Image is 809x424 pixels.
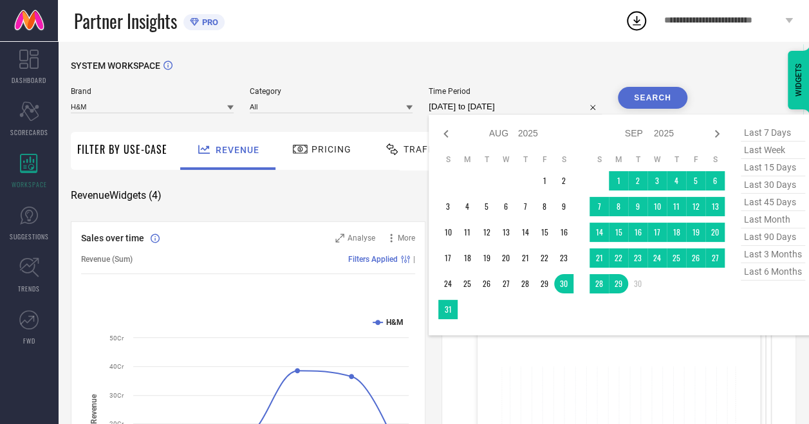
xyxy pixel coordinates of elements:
[516,274,535,293] td: Thu Aug 28 2025
[647,154,667,165] th: Wednesday
[77,142,167,157] span: Filter By Use-Case
[686,223,705,242] td: Fri Sep 19 2025
[535,223,554,242] td: Fri Aug 15 2025
[667,154,686,165] th: Thursday
[438,154,458,165] th: Sunday
[496,154,516,165] th: Wednesday
[477,223,496,242] td: Tue Aug 12 2025
[741,228,805,246] span: last 90 days
[647,197,667,216] td: Wed Sep 10 2025
[516,197,535,216] td: Thu Aug 07 2025
[535,274,554,293] td: Fri Aug 29 2025
[216,145,259,155] span: Revenue
[386,318,404,327] text: H&M
[741,176,805,194] span: last 30 days
[535,171,554,190] td: Fri Aug 01 2025
[554,274,573,293] td: Sat Aug 30 2025
[89,394,98,424] tspan: Revenue
[609,154,628,165] th: Monday
[741,124,805,142] span: last 7 days
[81,233,144,243] span: Sales over time
[438,126,454,142] div: Previous month
[741,194,805,211] span: last 45 days
[438,300,458,319] td: Sun Aug 31 2025
[667,248,686,268] td: Thu Sep 25 2025
[554,248,573,268] td: Sat Aug 23 2025
[554,171,573,190] td: Sat Aug 02 2025
[741,211,805,228] span: last month
[628,274,647,293] td: Tue Sep 30 2025
[647,248,667,268] td: Wed Sep 24 2025
[398,234,415,243] span: More
[496,248,516,268] td: Wed Aug 20 2025
[667,171,686,190] td: Thu Sep 04 2025
[554,223,573,242] td: Sat Aug 16 2025
[590,274,609,293] td: Sun Sep 28 2025
[609,171,628,190] td: Mon Sep 01 2025
[667,223,686,242] td: Thu Sep 18 2025
[404,144,443,154] span: Traffic
[628,154,647,165] th: Tuesday
[250,87,413,96] span: Category
[709,126,725,142] div: Next month
[10,232,49,241] span: SUGGESTIONS
[496,274,516,293] td: Wed Aug 27 2025
[554,197,573,216] td: Sat Aug 09 2025
[477,274,496,293] td: Tue Aug 26 2025
[590,197,609,216] td: Sun Sep 07 2025
[705,154,725,165] th: Saturday
[12,180,47,189] span: WORKSPACE
[23,336,35,346] span: FWD
[438,197,458,216] td: Sun Aug 03 2025
[705,197,725,216] td: Sat Sep 13 2025
[667,197,686,216] td: Thu Sep 11 2025
[741,159,805,176] span: last 15 days
[625,9,648,32] div: Open download list
[438,223,458,242] td: Sun Aug 10 2025
[741,142,805,159] span: last week
[10,127,48,137] span: SCORECARDS
[535,248,554,268] td: Fri Aug 22 2025
[438,274,458,293] td: Sun Aug 24 2025
[458,248,477,268] td: Mon Aug 18 2025
[18,284,40,293] span: TRENDS
[71,60,160,71] span: SYSTEM WORKSPACE
[516,223,535,242] td: Thu Aug 14 2025
[348,234,375,243] span: Analyse
[429,99,602,115] input: Select time period
[458,274,477,293] td: Mon Aug 25 2025
[12,75,46,85] span: DASHBOARD
[535,154,554,165] th: Friday
[705,248,725,268] td: Sat Sep 27 2025
[81,255,133,264] span: Revenue (Sum)
[554,154,573,165] th: Saturday
[686,154,705,165] th: Friday
[109,363,124,370] text: 40Cr
[590,154,609,165] th: Sunday
[628,197,647,216] td: Tue Sep 09 2025
[686,171,705,190] td: Fri Sep 05 2025
[429,87,602,96] span: Time Period
[74,8,177,34] span: Partner Insights
[71,189,162,202] span: Revenue Widgets ( 4 )
[609,248,628,268] td: Mon Sep 22 2025
[496,197,516,216] td: Wed Aug 06 2025
[609,274,628,293] td: Mon Sep 29 2025
[741,263,805,281] span: last 6 months
[741,246,805,263] span: last 3 months
[686,248,705,268] td: Fri Sep 26 2025
[477,197,496,216] td: Tue Aug 05 2025
[312,144,351,154] span: Pricing
[628,223,647,242] td: Tue Sep 16 2025
[477,248,496,268] td: Tue Aug 19 2025
[438,248,458,268] td: Sun Aug 17 2025
[516,154,535,165] th: Thursday
[628,171,647,190] td: Tue Sep 02 2025
[335,234,344,243] svg: Zoom
[458,154,477,165] th: Monday
[458,223,477,242] td: Mon Aug 11 2025
[458,197,477,216] td: Mon Aug 04 2025
[71,87,234,96] span: Brand
[618,87,687,109] button: Search
[609,197,628,216] td: Mon Sep 08 2025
